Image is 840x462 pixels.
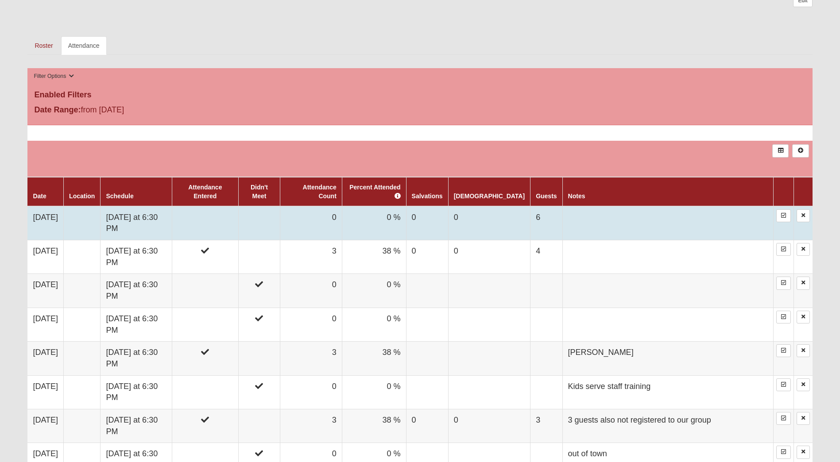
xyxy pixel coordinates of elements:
[280,240,342,274] td: 3
[27,375,63,409] td: [DATE]
[34,90,805,100] h4: Enabled Filters
[792,144,809,157] a: Alt+N
[776,243,791,256] a: Enter Attendance
[101,342,172,375] td: [DATE] at 6:30 PM
[27,342,63,375] td: [DATE]
[797,209,810,222] a: Delete
[342,240,406,274] td: 38 %
[34,104,81,116] label: Date Range:
[797,344,810,357] a: Delete
[101,206,172,240] td: [DATE] at 6:30 PM
[101,375,172,409] td: [DATE] at 6:30 PM
[776,209,791,222] a: Enter Attendance
[280,409,342,443] td: 3
[27,206,63,240] td: [DATE]
[27,36,60,55] a: Roster
[33,192,46,200] a: Date
[280,206,342,240] td: 0
[797,243,810,256] a: Delete
[342,274,406,308] td: 0 %
[406,409,448,443] td: 0
[562,375,773,409] td: Kids serve staff training
[530,177,562,206] th: Guests
[101,240,172,274] td: [DATE] at 6:30 PM
[776,277,791,289] a: Enter Attendance
[562,409,773,443] td: 3 guests also not registered to our group
[797,378,810,391] a: Delete
[776,412,791,425] a: Enter Attendance
[280,274,342,308] td: 0
[280,308,342,341] td: 0
[568,192,585,200] a: Notes
[797,412,810,425] a: Delete
[342,409,406,443] td: 38 %
[562,342,773,375] td: [PERSON_NAME]
[776,378,791,391] a: Enter Attendance
[251,184,268,200] a: Didn't Meet
[280,342,342,375] td: 3
[448,177,530,206] th: [DEMOGRAPHIC_DATA]
[406,206,448,240] td: 0
[27,274,63,308] td: [DATE]
[188,184,222,200] a: Attendance Entered
[448,409,530,443] td: 0
[797,311,810,323] a: Delete
[280,375,342,409] td: 0
[27,240,63,274] td: [DATE]
[342,308,406,341] td: 0 %
[101,274,172,308] td: [DATE] at 6:30 PM
[61,36,107,55] a: Attendance
[349,184,400,200] a: Percent Attended
[342,375,406,409] td: 0 %
[530,409,562,443] td: 3
[27,409,63,443] td: [DATE]
[776,311,791,323] a: Enter Attendance
[342,342,406,375] td: 38 %
[448,206,530,240] td: 0
[797,277,810,289] a: Delete
[69,192,95,200] a: Location
[406,177,448,206] th: Salvations
[342,206,406,240] td: 0 %
[772,144,789,157] a: Export to Excel
[303,184,337,200] a: Attendance Count
[530,240,562,274] td: 4
[406,240,448,274] td: 0
[31,72,77,81] button: Filter Options
[448,240,530,274] td: 0
[530,206,562,240] td: 6
[101,409,172,443] td: [DATE] at 6:30 PM
[101,308,172,341] td: [DATE] at 6:30 PM
[27,308,63,341] td: [DATE]
[106,192,133,200] a: Schedule
[27,104,289,118] div: from [DATE]
[776,344,791,357] a: Enter Attendance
